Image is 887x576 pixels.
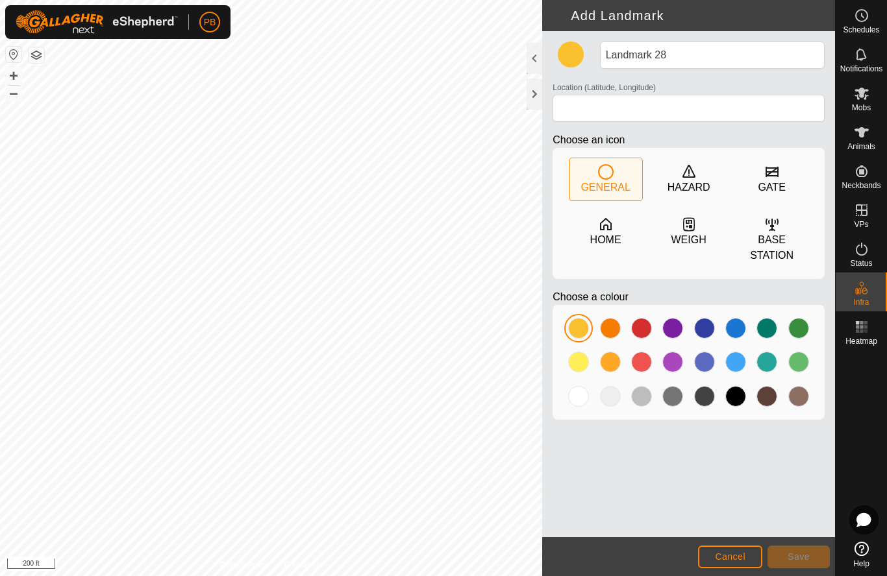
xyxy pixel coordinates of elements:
button: Save [768,546,830,568]
label: Location (Latitude, Longitude) [553,82,656,93]
span: PB [204,16,216,29]
a: Privacy Policy [220,559,269,571]
h2: Add Landmark [550,8,835,23]
button: Map Layers [29,47,44,63]
div: HAZARD [668,180,710,195]
span: Neckbands [842,182,881,189]
span: Heatmap [845,337,877,345]
button: + [6,68,21,84]
button: Reset Map [6,47,21,62]
div: GATE [758,180,785,195]
span: Status [850,259,872,267]
img: Gallagher Logo [16,10,178,34]
button: Cancel [698,546,762,568]
div: WEIGH [671,232,706,248]
span: Mobs [852,104,871,112]
div: GENERAL [581,180,630,195]
span: Help [853,560,869,568]
div: BASE STATION [736,232,808,263]
span: Schedules [843,26,879,34]
span: Cancel [715,551,745,562]
span: Save [788,551,810,562]
p: Choose a colour [553,289,825,305]
span: Animals [847,143,875,150]
button: – [6,85,21,101]
span: Notifications [840,65,882,73]
span: VPs [854,221,868,228]
a: Contact Us [284,559,322,571]
span: Infra [853,298,869,306]
p: Choose an icon [553,132,825,148]
a: Help [836,536,887,573]
div: HOME [590,232,621,248]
